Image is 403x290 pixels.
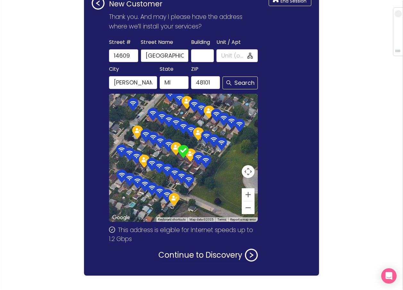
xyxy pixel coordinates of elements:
[230,218,256,221] a: Report a map error
[111,213,132,222] img: Google
[247,53,253,59] span: apartment
[191,38,210,47] span: Building
[109,226,253,243] span: This address is eligible for Internet speeds up to 1.2 Gbps
[217,218,226,221] a: Terms (opens in new tab)
[109,12,260,31] p: Thank you. And may I please have the address where we’ll install your services?
[141,49,189,62] input: Warwick Ave
[160,65,173,74] span: State
[109,76,157,89] input: Allen Park
[111,213,132,222] a: Open this area in Google Maps (opens a new window)
[222,77,258,89] button: Search
[242,165,255,178] button: Map camera controls
[141,38,173,47] span: Street Name
[160,76,189,89] input: MI
[381,268,397,284] div: Open Intercom Messenger
[109,49,138,62] input: 14609
[109,38,131,47] span: Street #
[191,76,220,89] input: 48101
[158,249,258,262] button: Continue to Discovery
[242,201,255,214] button: Zoom out
[216,38,241,47] span: Unit / Apt
[109,227,115,233] span: check-circle
[158,217,186,222] button: Keyboard shortcuts
[109,65,119,74] span: City
[189,218,214,221] span: Map data ©2025
[191,65,198,74] span: ZIP
[221,51,246,60] input: Unit (optional)
[242,188,255,201] button: Zoom in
